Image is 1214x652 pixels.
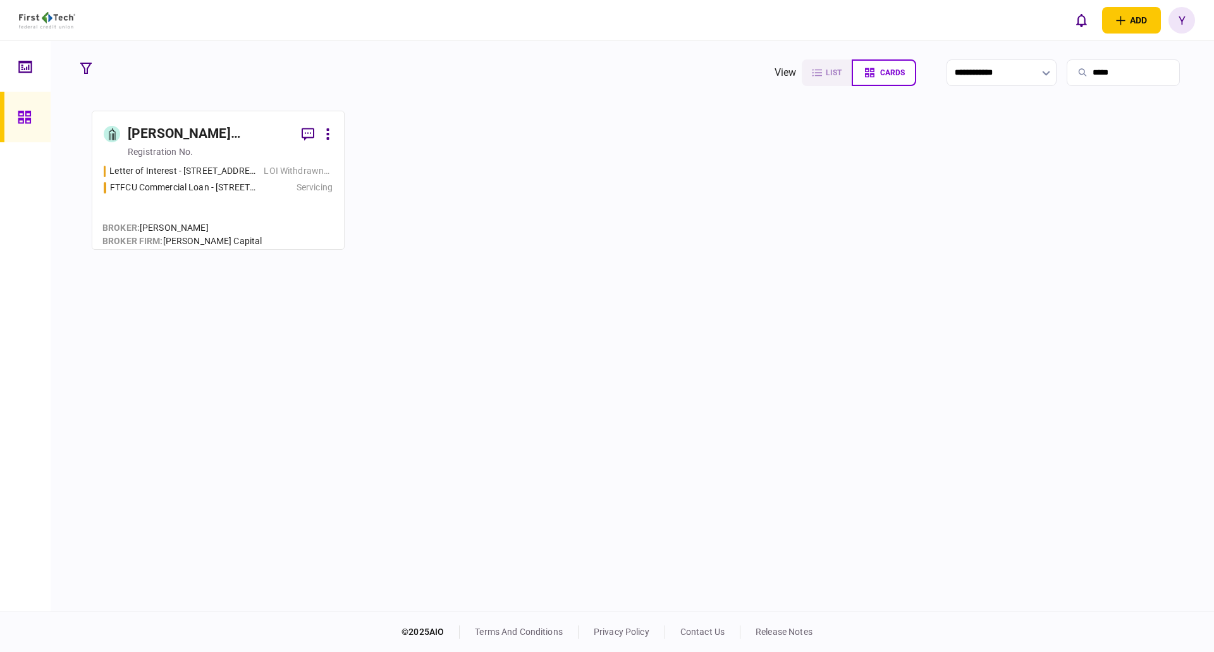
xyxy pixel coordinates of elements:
[109,164,257,178] div: Letter of Interest - 3942 Tyrone Plaza St Petersburg FL
[1168,7,1195,34] button: Y
[102,223,140,233] span: Broker :
[297,181,333,194] div: Servicing
[775,65,797,80] div: view
[402,625,460,639] div: © 2025 AIO
[1102,7,1161,34] button: open adding identity options
[128,124,291,144] div: [PERSON_NAME] [PERSON_NAME] Revocable Trust
[110,181,257,194] div: FTFCU Commercial Loan - 1711 E Nine Mile Rd
[92,111,345,250] a: [PERSON_NAME] [PERSON_NAME] Revocable Trustregistration no.Letter of Interest - 3942 Tyrone Plaza...
[264,164,333,178] div: LOI Withdrawn/Declined
[102,221,262,235] div: [PERSON_NAME]
[594,627,649,637] a: privacy policy
[852,59,916,86] button: cards
[1068,7,1094,34] button: open notifications list
[826,68,842,77] span: list
[756,627,812,637] a: release notes
[102,236,163,246] span: broker firm :
[802,59,852,86] button: list
[475,627,563,637] a: terms and conditions
[19,12,75,28] img: client company logo
[880,68,905,77] span: cards
[128,145,193,158] div: registration no.
[680,627,725,637] a: contact us
[102,235,262,248] div: [PERSON_NAME] Capital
